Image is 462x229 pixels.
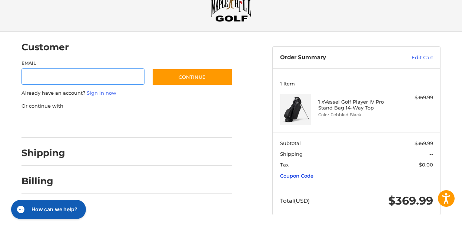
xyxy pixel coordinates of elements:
span: $0.00 [419,162,433,168]
h4: 1 x Vessel Golf Player IV Pro Stand Bag 14-Way Top [318,99,393,111]
a: Sign in now [87,90,116,96]
iframe: PayPal-venmo [145,117,200,130]
p: Or continue with [21,102,232,110]
span: Shipping [280,151,303,157]
iframe: PayPal-paypal [19,117,75,130]
li: Color Pebbled Black [318,112,393,118]
h3: Order Summary [280,54,384,61]
span: Tax [280,162,289,168]
h3: 1 Item [280,81,433,87]
span: Subtotal [280,140,301,146]
span: Total (USD) [280,197,310,204]
p: Already have an account? [21,90,232,97]
h2: Shipping [21,147,65,159]
button: Continue [152,68,233,85]
iframe: PayPal-paylater [82,117,137,130]
span: $369.99 [415,140,433,146]
a: Edit Cart [384,54,433,61]
a: Coupon Code [280,173,313,179]
h2: Billing [21,175,65,187]
iframe: Gorgias live chat messenger [7,197,88,222]
label: Email [21,60,144,67]
h2: Customer [21,41,69,53]
div: $369.99 [395,94,433,101]
iframe: Google Customer Reviews [401,209,462,229]
span: $369.99 [388,194,433,208]
span: -- [429,151,433,157]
